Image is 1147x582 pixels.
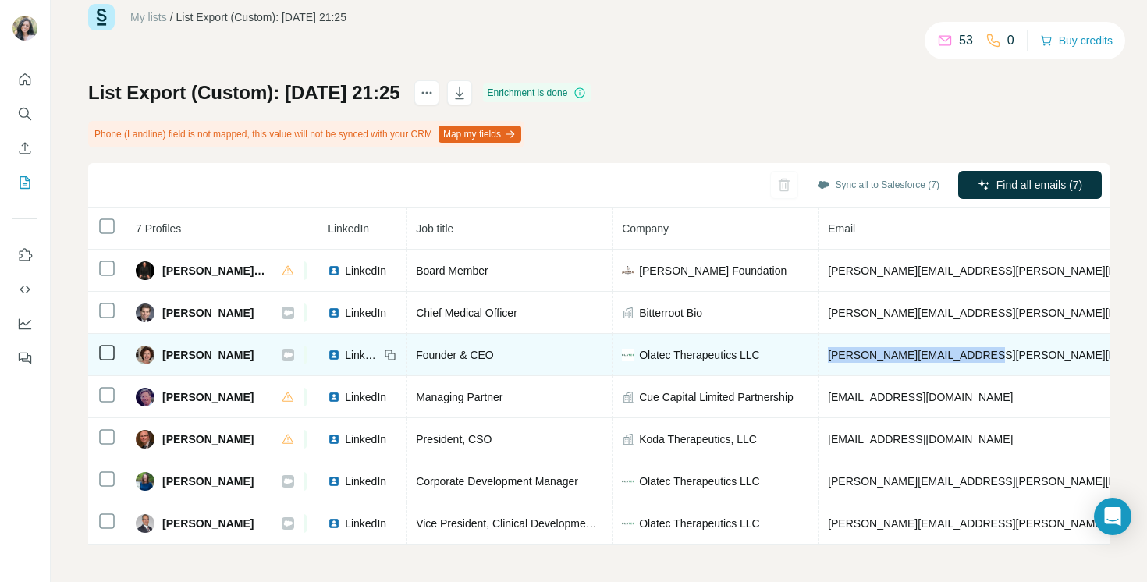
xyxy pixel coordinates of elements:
div: Open Intercom Messenger [1094,498,1131,535]
span: LinkedIn [345,516,386,531]
img: Avatar [136,303,154,322]
button: Dashboard [12,310,37,338]
span: Olatec Therapeutics LLC [639,474,760,489]
span: [PERSON_NAME], MBB [162,263,266,279]
div: Enrichment is done [483,83,591,102]
span: LinkedIn [345,474,386,489]
img: company-logo [622,264,634,277]
img: Avatar [136,261,154,280]
img: Avatar [136,430,154,449]
span: Olatec Therapeutics LLC [639,347,760,363]
img: LinkedIn logo [328,433,340,445]
span: Vice President, Clinical Development Operations [416,517,652,530]
img: Surfe Logo [88,4,115,30]
span: LinkedIn [345,305,386,321]
img: company-logo [622,475,634,488]
span: Cue Capital Limited Partnership [639,389,794,405]
button: Search [12,100,37,128]
span: [PERSON_NAME] [162,347,254,363]
span: LinkedIn [345,389,386,405]
span: Olatec Therapeutics LLC [639,516,760,531]
span: Founder & CEO [416,349,494,361]
h1: List Export (Custom): [DATE] 21:25 [88,80,400,105]
p: 0 [1007,31,1014,50]
button: My lists [12,169,37,197]
span: 7 Profiles [136,222,181,235]
div: List Export (Custom): [DATE] 21:25 [176,9,346,25]
button: Use Surfe API [12,275,37,303]
span: [EMAIL_ADDRESS][DOMAIN_NAME] [828,433,1013,445]
div: Phone (Landline) field is not mapped, this value will not be synced with your CRM [88,121,524,147]
span: [PERSON_NAME] [162,431,254,447]
img: LinkedIn logo [328,391,340,403]
button: Buy credits [1040,30,1113,51]
span: Bitterroot Bio [639,305,702,321]
img: LinkedIn logo [328,475,340,488]
span: LinkedIn [345,347,379,363]
button: Feedback [12,344,37,372]
span: President, CSO [416,433,492,445]
button: Sync all to Salesforce (7) [806,173,950,197]
span: Find all emails (7) [996,177,1082,193]
span: [PERSON_NAME] [162,389,254,405]
button: Map my fields [439,126,521,143]
span: [PERSON_NAME] [162,516,254,531]
img: Avatar [136,346,154,364]
span: Koda Therapeutics, LLC [639,431,757,447]
img: Avatar [136,388,154,406]
img: LinkedIn logo [328,264,340,277]
button: Find all emails (7) [958,171,1102,199]
button: Use Surfe on LinkedIn [12,241,37,269]
button: Quick start [12,66,37,94]
span: LinkedIn [345,263,386,279]
li: / [170,9,173,25]
button: actions [414,80,439,105]
img: company-logo [622,349,634,361]
span: Managing Partner [416,391,502,403]
img: Avatar [12,16,37,41]
p: 53 [959,31,973,50]
span: Job title [416,222,453,235]
img: LinkedIn logo [328,349,340,361]
span: [PERSON_NAME] Foundation [639,263,787,279]
img: company-logo [622,517,634,530]
button: Enrich CSV [12,134,37,162]
span: LinkedIn [345,431,386,447]
img: Avatar [136,514,154,533]
span: [PERSON_NAME] [162,305,254,321]
span: Company [622,222,669,235]
a: My lists [130,11,167,23]
img: Avatar [136,472,154,491]
span: [EMAIL_ADDRESS][DOMAIN_NAME] [828,391,1013,403]
span: Corporate Development Manager [416,475,578,488]
span: [PERSON_NAME] [162,474,254,489]
span: Board Member [416,264,488,277]
span: Chief Medical Officer [416,307,517,319]
img: LinkedIn logo [328,517,340,530]
span: Email [828,222,855,235]
img: LinkedIn logo [328,307,340,319]
span: LinkedIn [328,222,369,235]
